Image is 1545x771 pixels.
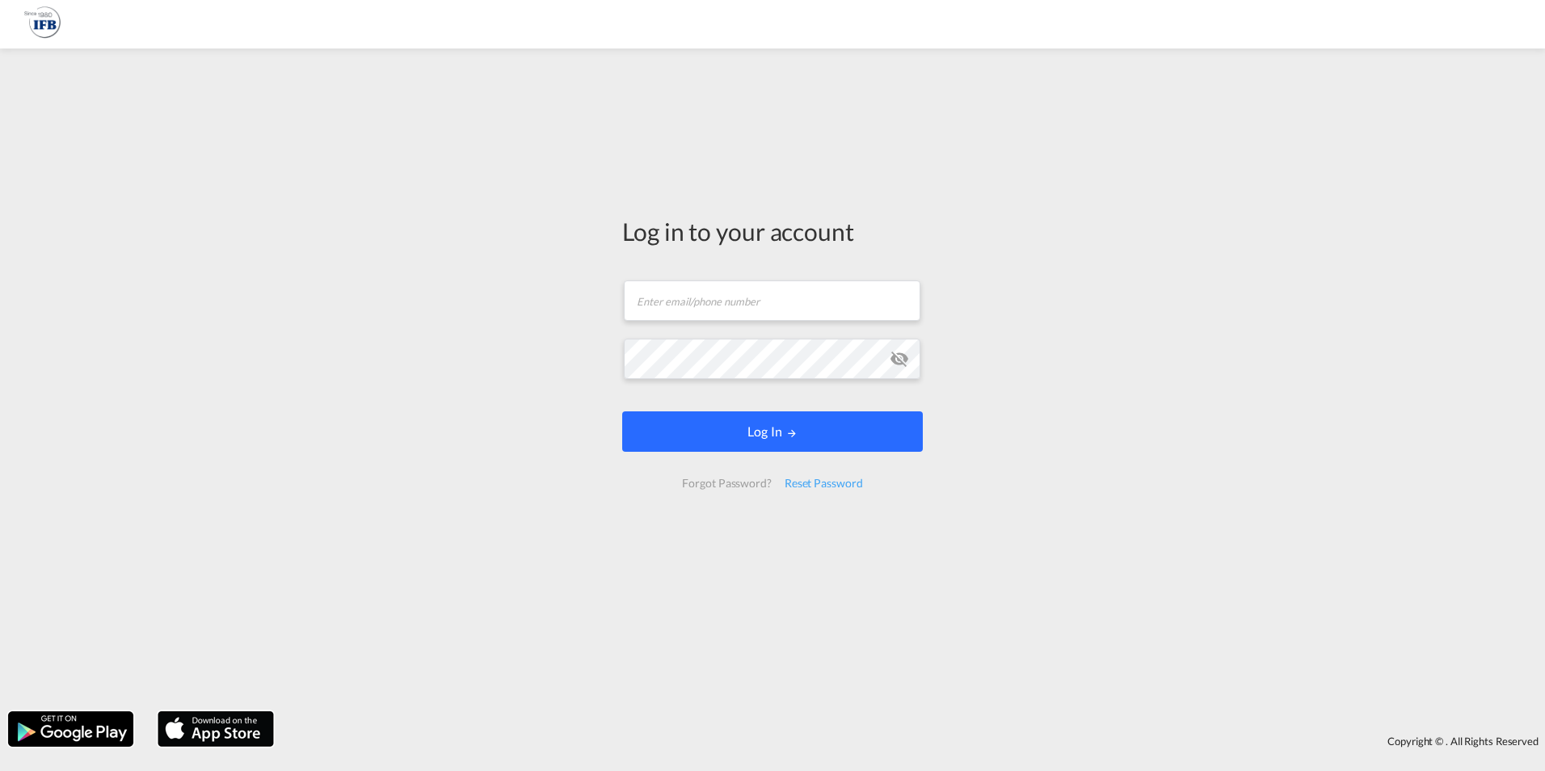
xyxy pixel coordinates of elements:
[282,727,1545,755] div: Copyright © . All Rights Reserved
[622,214,923,248] div: Log in to your account
[890,349,909,369] md-icon: icon-eye-off
[24,6,61,43] img: 1f261f00256b11eeaf3d89493e6660f9.png
[676,469,777,498] div: Forgot Password?
[624,280,920,321] input: Enter email/phone number
[778,469,869,498] div: Reset Password
[622,411,923,452] button: LOGIN
[156,710,276,748] img: apple.png
[6,710,135,748] img: google.png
